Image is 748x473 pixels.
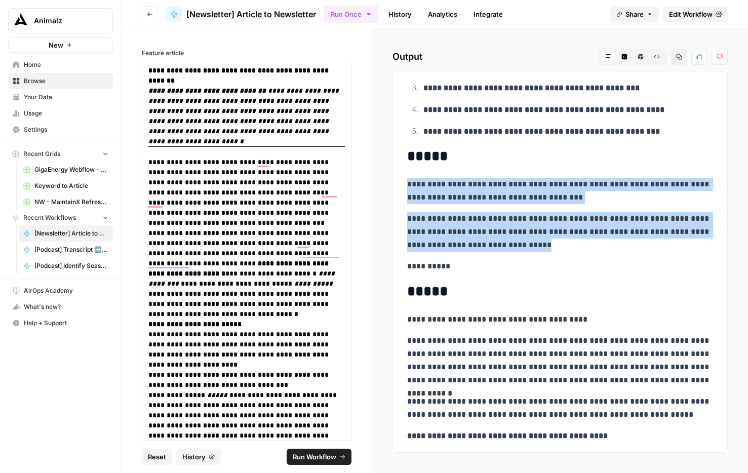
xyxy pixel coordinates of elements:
[8,37,113,53] button: New
[19,225,113,242] a: [Newsletter] Article to Newsletter
[34,261,108,270] span: [Podcast] Identify Season Quotes & Topics
[34,16,95,26] span: Animalz
[49,40,63,50] span: New
[669,9,713,19] span: Edit Workflow
[19,258,113,274] a: [Podcast] Identify Season Quotes & Topics
[422,6,463,22] a: Analytics
[8,283,113,299] a: AirOps Academy
[186,8,316,20] span: [Newsletter] Article to Newsletter
[19,242,113,258] a: [Podcast] Transcript ➡️ Article ➡️ Social Post
[34,165,108,174] span: GigaEnergy Webflow - Shop Inventories
[19,162,113,178] a: GigaEnergy Webflow - Shop Inventories
[19,178,113,194] a: Keyword to Article
[166,6,316,22] a: [Newsletter] Article to Newsletter
[8,315,113,331] button: Help + Support
[287,449,351,465] button: Run Workflow
[24,125,108,134] span: Settings
[625,9,644,19] span: Share
[148,452,166,462] span: Reset
[176,449,221,465] button: History
[24,109,108,118] span: Usage
[12,12,30,30] img: Animalz Logo
[610,6,659,22] button: Share
[182,452,206,462] span: History
[8,57,113,73] a: Home
[24,319,108,328] span: Help + Support
[34,229,108,238] span: [Newsletter] Article to Newsletter
[467,6,509,22] a: Integrate
[382,6,418,22] a: History
[663,6,728,22] a: Edit Workflow
[34,181,108,190] span: Keyword to Article
[142,49,351,58] label: Feature article
[23,149,60,159] span: Recent Grids
[8,146,113,162] button: Recent Grids
[293,452,336,462] span: Run Workflow
[24,76,108,86] span: Browse
[24,93,108,102] span: Your Data
[8,73,113,89] a: Browse
[8,299,113,315] button: What's new?
[9,299,112,314] div: What's new?
[8,89,113,105] a: Your Data
[8,122,113,138] a: Settings
[24,60,108,69] span: Home
[34,198,108,207] span: NW - MaintainX Refresh Workflow
[34,245,108,254] span: [Podcast] Transcript ➡️ Article ➡️ Social Post
[8,210,113,225] button: Recent Workflows
[23,213,76,222] span: Recent Workflows
[19,194,113,210] a: NW - MaintainX Refresh Workflow
[392,49,728,65] h2: Output
[142,449,172,465] button: Reset
[8,8,113,33] button: Workspace: Animalz
[324,6,378,23] button: Run Once
[8,105,113,122] a: Usage
[24,286,108,295] span: AirOps Academy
